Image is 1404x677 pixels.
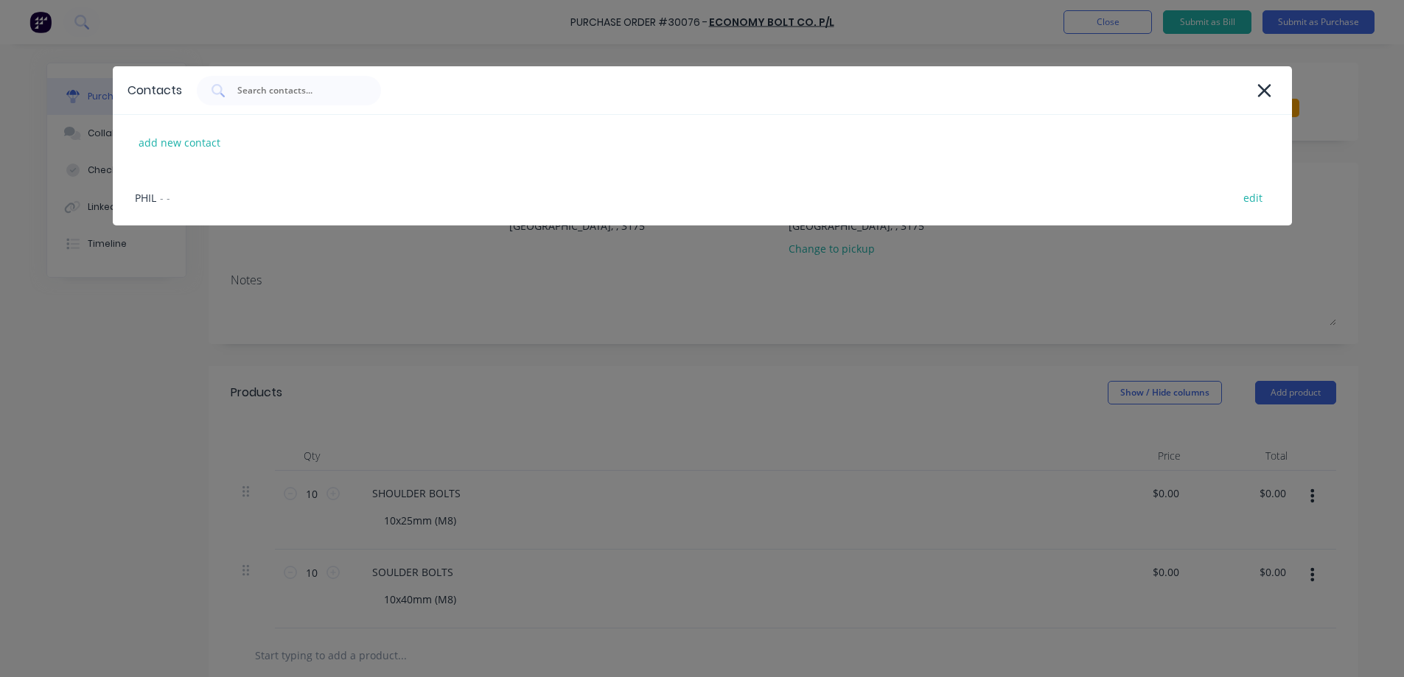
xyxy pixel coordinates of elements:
[1236,186,1270,209] div: edit
[160,190,170,206] span: - -
[128,82,182,99] div: Contacts
[113,170,1292,225] div: PHIL
[236,83,358,98] input: Search contacts...
[131,131,228,154] div: add new contact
